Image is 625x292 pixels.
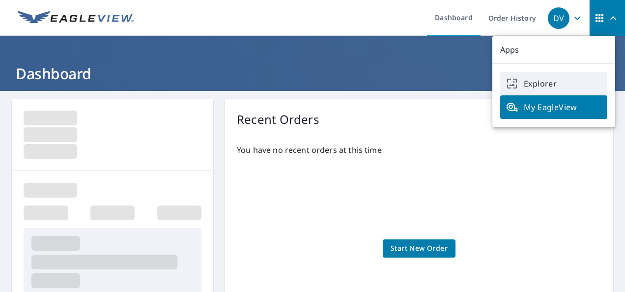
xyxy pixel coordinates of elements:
span: Explorer [506,78,601,89]
a: Start New Order [383,239,455,258]
p: Apps [492,36,615,64]
span: Start New Order [391,242,448,255]
div: DV [548,7,569,29]
p: Recent Orders [237,111,319,128]
h1: Dashboard [12,63,613,84]
a: Explorer [500,72,607,95]
span: My EagleView [506,101,601,113]
p: You have no recent orders at this time [237,144,601,156]
img: EV Logo [18,11,134,26]
a: My EagleView [500,95,607,119]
